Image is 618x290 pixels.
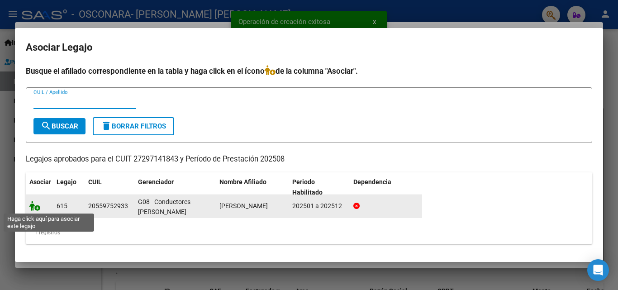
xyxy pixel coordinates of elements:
span: Gerenciador [138,178,174,185]
div: 20559752933 [88,201,128,211]
span: Periodo Habilitado [292,178,323,196]
datatable-header-cell: Dependencia [350,172,423,202]
span: CUIL [88,178,102,185]
span: 615 [57,202,67,209]
p: Legajos aprobados para el CUIT 27297141843 y Período de Prestación 202508 [26,154,592,165]
div: 202501 a 202512 [292,201,346,211]
datatable-header-cell: CUIL [85,172,134,202]
button: Buscar [33,118,86,134]
span: LUNA SANTINO [219,202,268,209]
datatable-header-cell: Nombre Afiliado [216,172,289,202]
span: Nombre Afiliado [219,178,266,185]
h2: Asociar Legajo [26,39,592,56]
div: Open Intercom Messenger [587,259,609,281]
span: Borrar Filtros [101,122,166,130]
span: Asociar [29,178,51,185]
datatable-header-cell: Gerenciador [134,172,216,202]
datatable-header-cell: Asociar [26,172,53,202]
div: 1 registros [26,221,592,244]
button: Borrar Filtros [93,117,174,135]
span: G08 - Conductores [PERSON_NAME] [138,198,190,216]
datatable-header-cell: Legajo [53,172,85,202]
mat-icon: search [41,120,52,131]
mat-icon: delete [101,120,112,131]
h4: Busque el afiliado correspondiente en la tabla y haga click en el ícono de la columna "Asociar". [26,65,592,77]
span: Legajo [57,178,76,185]
span: Buscar [41,122,78,130]
span: Dependencia [353,178,391,185]
datatable-header-cell: Periodo Habilitado [289,172,350,202]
